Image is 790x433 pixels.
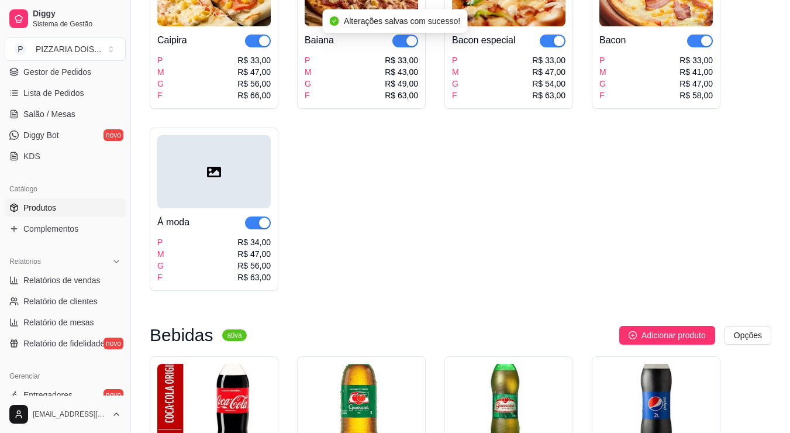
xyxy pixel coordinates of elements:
[33,19,121,29] span: Sistema de Gestão
[5,400,126,428] button: [EMAIL_ADDRESS][DOMAIN_NAME]
[5,292,126,311] a: Relatório de clientes
[679,78,713,90] div: R$ 47,00
[679,90,713,101] div: R$ 58,00
[237,78,271,90] div: R$ 56,00
[5,147,126,166] a: KDS
[5,126,126,145] a: Diggy Botnovo
[222,329,246,341] sup: ativa
[330,16,339,26] span: check-circle
[452,54,459,66] div: P
[305,78,312,90] div: G
[237,260,271,272] div: R$ 56,00
[23,129,59,141] span: Diggy Bot
[452,66,459,78] div: M
[157,33,187,47] div: Caipira
[33,410,107,419] span: [EMAIL_ADDRESS][DOMAIN_NAME]
[237,272,271,283] div: R$ 63,00
[305,66,312,78] div: M
[237,248,271,260] div: R$ 47,00
[619,326,715,345] button: Adicionar produto
[452,78,459,90] div: G
[5,198,126,217] a: Produtos
[237,66,271,78] div: R$ 47,00
[237,90,271,101] div: R$ 66,00
[237,54,271,66] div: R$ 33,00
[157,90,164,101] div: F
[33,9,121,19] span: Diggy
[23,108,75,120] span: Salão / Mesas
[157,272,164,283] div: F
[532,78,565,90] div: R$ 54,00
[5,219,126,238] a: Complementos
[23,223,78,235] span: Complementos
[5,367,126,386] div: Gerenciar
[599,90,606,101] div: F
[599,33,626,47] div: Bacon
[599,78,606,90] div: G
[629,331,637,339] span: plus-circle
[734,329,762,342] span: Opções
[15,43,26,55] span: P
[679,66,713,78] div: R$ 41,00
[532,66,565,78] div: R$ 47,00
[157,236,164,248] div: P
[532,90,565,101] div: R$ 63,00
[157,260,164,272] div: G
[157,215,189,229] div: Á moda
[305,33,334,47] div: Baiana
[157,54,164,66] div: P
[9,257,41,266] span: Relatórios
[385,54,418,66] div: R$ 33,00
[23,66,91,78] span: Gestor de Pedidos
[5,105,126,123] a: Salão / Mesas
[532,54,565,66] div: R$ 33,00
[157,78,164,90] div: G
[23,202,56,214] span: Produtos
[452,33,516,47] div: Bacon especial
[23,274,101,286] span: Relatórios de vendas
[5,313,126,332] a: Relatório de mesas
[157,248,164,260] div: M
[641,329,706,342] span: Adicionar produto
[5,180,126,198] div: Catálogo
[23,87,84,99] span: Lista de Pedidos
[157,66,164,78] div: M
[679,54,713,66] div: R$ 33,00
[5,334,126,353] a: Relatório de fidelidadenovo
[599,54,606,66] div: P
[725,326,771,345] button: Opções
[305,90,312,101] div: F
[23,150,40,162] span: KDS
[36,43,101,55] div: PIZZARIA DOIS ...
[385,90,418,101] div: R$ 63,00
[385,78,418,90] div: R$ 49,00
[23,389,73,401] span: Entregadores
[5,5,126,33] a: DiggySistema de Gestão
[5,271,126,290] a: Relatórios de vendas
[23,338,105,349] span: Relatório de fidelidade
[305,54,312,66] div: P
[237,236,271,248] div: R$ 34,00
[5,63,126,81] a: Gestor de Pedidos
[452,90,459,101] div: F
[599,66,606,78] div: M
[385,66,418,78] div: R$ 43,00
[150,328,213,342] h3: Bebidas
[5,37,126,61] button: Select a team
[5,386,126,404] a: Entregadoresnovo
[344,16,460,26] span: Alterações salvas com sucesso!
[23,295,98,307] span: Relatório de clientes
[5,84,126,102] a: Lista de Pedidos
[23,317,94,328] span: Relatório de mesas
